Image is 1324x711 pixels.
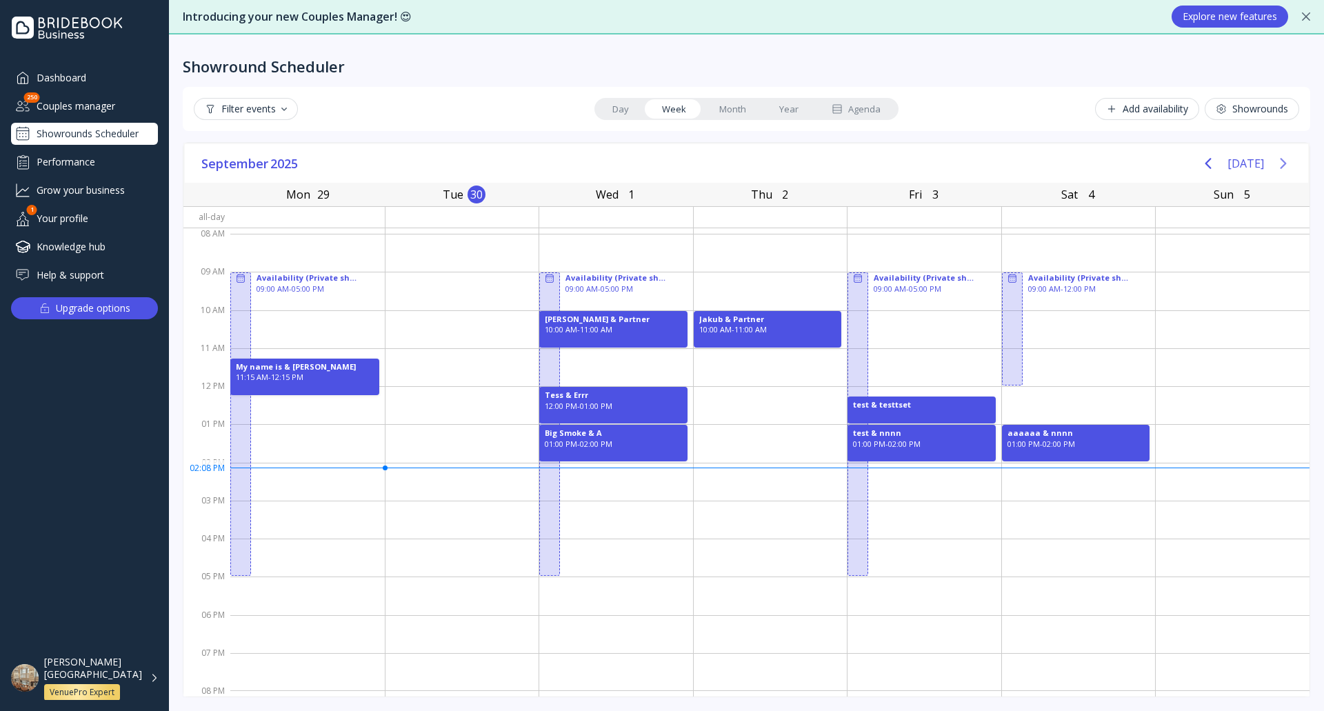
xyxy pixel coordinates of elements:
[1238,186,1256,203] div: 5
[183,207,230,227] div: All-day
[44,656,142,681] div: [PERSON_NAME][GEOGRAPHIC_DATA]
[847,424,996,462] div: test & nnnn, 01:00 PM - 02:00 PM
[236,361,374,372] div: My name is & [PERSON_NAME]
[201,153,270,174] span: September
[853,439,990,450] div: 01:00 PM - 02:00 PM
[230,272,379,577] div: Availability (Private showrounds), 09:00 AM - 05:00 PM
[592,185,623,204] div: Wed
[1216,103,1288,114] div: Showrounds
[196,153,305,174] button: September2025
[24,92,40,103] div: 250
[183,378,230,416] div: 12 PM
[11,664,39,692] img: dpr=1,fit=cover,g=face,w=48,h=48
[183,530,230,568] div: 04 PM
[1227,151,1264,176] button: [DATE]
[1106,103,1188,114] div: Add availability
[1210,185,1238,204] div: Sun
[11,123,158,145] a: Showrounds Scheduler
[11,235,158,258] a: Knowledge hub
[545,390,682,401] div: Tess & Errr
[1172,6,1288,28] button: Explore new features
[545,314,682,325] div: [PERSON_NAME] & Partner
[703,99,763,119] a: Month
[1194,150,1222,177] button: Previous page
[183,568,230,606] div: 05 PM
[183,57,345,76] div: Showround Scheduler
[776,186,794,203] div: 2
[11,263,158,286] a: Help & support
[183,9,1158,25] div: Introducing your new Couples Manager! 😍
[11,66,158,89] a: Dashboard
[545,401,682,412] div: 12:00 PM - 01:00 PM
[1057,185,1082,204] div: Sat
[439,185,468,204] div: Tue
[905,185,926,204] div: Fri
[230,358,379,396] div: My name is & Slim Shady, 11:15 AM - 12:15 PM
[183,645,230,683] div: 07 PM
[194,98,298,120] button: Filter events
[747,185,776,204] div: Thu
[183,263,230,301] div: 09 AM
[183,416,230,454] div: 01 PM
[11,207,158,230] a: Your profile1
[468,186,485,203] div: 30
[11,179,158,201] a: Grow your business
[282,185,314,204] div: Mon
[1205,98,1299,120] button: Showrounds
[1270,150,1297,177] button: Next page
[183,492,230,530] div: 03 PM
[545,439,682,450] div: 01:00 PM - 02:00 PM
[832,103,881,116] div: Agenda
[50,687,114,698] div: VenuePro Expert
[645,99,703,119] a: Week
[314,186,332,203] div: 29
[853,399,990,410] div: test & testtset
[694,310,842,348] div: Jakub & Partner, 10:00 AM - 11:00 AM
[183,454,230,492] div: 02 PM
[539,310,688,348] div: Simek & Partner, 10:00 AM - 11:00 AM
[545,428,682,439] div: Big Smoke & A
[1095,98,1199,120] button: Add availability
[596,99,645,119] a: Day
[539,386,688,424] div: Tess & Errr, 12:00 PM - 01:00 PM
[853,428,990,439] div: test & nnnn
[183,302,230,340] div: 10 AM
[926,186,944,203] div: 3
[183,340,230,378] div: 11 AM
[1082,186,1100,203] div: 4
[11,94,158,117] a: Couples manager250
[623,186,641,203] div: 1
[56,299,130,318] div: Upgrade options
[763,99,815,119] a: Year
[183,226,230,263] div: 08 AM
[183,683,230,699] div: 08 PM
[1007,439,1145,450] div: 01:00 PM - 02:00 PM
[183,607,230,645] div: 06 PM
[11,150,158,173] a: Performance
[270,153,300,174] span: 2025
[27,205,37,215] div: 1
[539,424,688,462] div: Big Smoke & A, 01:00 PM - 02:00 PM
[1002,424,1150,462] div: aaaaaa & nnnn, 01:00 PM - 02:00 PM
[847,396,996,424] div: test & testtset, 12:15 PM - 01:00 PM
[1007,428,1145,439] div: aaaaaa & nnnn
[699,324,836,335] div: 10:00 AM - 11:00 AM
[11,297,158,319] button: Upgrade options
[1255,645,1324,711] iframe: Chat Widget
[205,103,287,114] div: Filter events
[11,94,158,117] div: Couples manager
[11,207,158,230] div: Your profile
[699,314,836,325] div: Jakub & Partner
[1002,272,1150,386] div: Availability (Private showrounds), 09:00 AM - 12:00 PM
[236,372,374,383] div: 11:15 AM - 12:15 PM
[1183,11,1277,22] div: Explore new features
[545,324,682,335] div: 10:00 AM - 11:00 AM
